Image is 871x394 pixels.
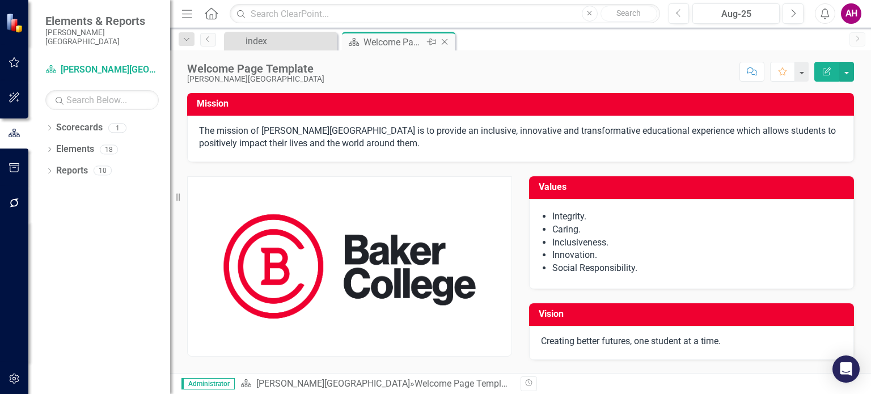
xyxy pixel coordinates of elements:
p: The mission of [PERSON_NAME][GEOGRAPHIC_DATA] is to provide an inclusive, innovative and transfor... [199,125,842,151]
a: index [227,34,335,48]
div: 1 [108,123,126,133]
a: [PERSON_NAME][GEOGRAPHIC_DATA] [256,378,410,389]
span: Elements & Reports [45,14,159,28]
div: Welcome Page Template [363,35,424,49]
div: Welcome Page Template [187,62,324,75]
small: [PERSON_NAME][GEOGRAPHIC_DATA] [45,28,159,46]
div: 10 [94,166,112,176]
div: Welcome Page Template [415,378,514,389]
div: Aug-25 [696,7,776,21]
img: ClearPoint Strategy [5,12,26,33]
button: Search [601,6,657,22]
h3: Vision [539,309,848,319]
img: Home - Continuing Education and Lifelong Learning [188,177,511,356]
button: Aug-25 [692,3,780,24]
input: Search ClearPoint... [230,4,659,24]
button: AH [841,3,861,24]
p: Creating better futures, one student at a time. [541,335,842,348]
input: Search Below... [45,90,159,110]
span: Administrator [181,378,235,389]
a: [PERSON_NAME][GEOGRAPHIC_DATA] [45,63,159,77]
div: Open Intercom Messenger [832,355,860,383]
a: Elements [56,143,94,156]
li: Innovation. [552,249,842,262]
div: » [240,378,512,391]
div: index [246,34,335,48]
li: Inclusiveness. [552,236,842,249]
span: Search [616,9,641,18]
li: Integrity. [552,210,842,223]
a: Reports [56,164,88,177]
li: Caring. [552,223,842,236]
div: [PERSON_NAME][GEOGRAPHIC_DATA] [187,75,324,83]
li: Social Responsibility. [552,262,842,275]
a: Scorecards [56,121,103,134]
h3: Mission [197,99,848,109]
h3: Values [539,182,848,192]
div: 18 [100,145,118,154]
